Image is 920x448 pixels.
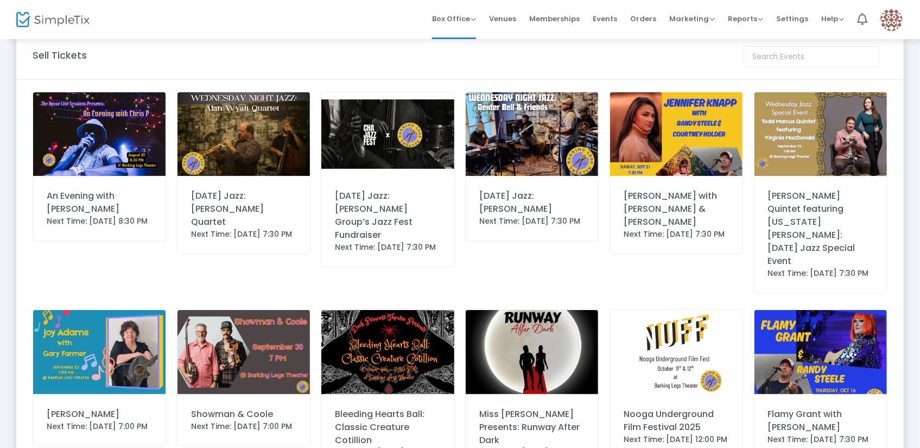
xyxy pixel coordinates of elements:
[768,268,873,279] div: Next Time: [DATE] 7:30 PM
[821,14,844,24] span: Help
[754,92,887,176] img: Title4.png
[768,408,873,434] div: Flamy Grant with [PERSON_NAME]
[479,216,585,227] div: Next Time: [DATE] 7:30 PM
[466,92,598,176] img: 638900086708223615638876851008768015DexterBellWedJazz.png
[754,310,887,394] img: Jenniferknapp1.png
[177,310,310,394] img: Title2.png
[47,408,152,421] div: [PERSON_NAME]
[335,190,440,242] div: [DATE] Jazz: [PERSON_NAME] Group’s Jazz Fest Fundraiser
[630,5,656,33] span: Orders
[33,310,166,394] img: 638900109172433761Title.png
[191,421,296,432] div: Next Time: [DATE] 7:00 PM
[432,14,476,24] span: Box Office
[335,242,440,253] div: Next Time: [DATE] 7:30 PM
[321,92,454,176] img: jazzfestfundraiser.webp
[177,92,310,176] img: alanwyattquartet.png
[489,5,516,33] span: Venues
[624,434,729,445] div: Next Time: [DATE] 12:00 PM
[768,190,873,268] div: [PERSON_NAME] Quintet featuring [US_STATE][PERSON_NAME]: [DATE] Jazz Special Event
[593,5,617,33] span: Events
[669,14,715,24] span: Marketing
[321,310,454,394] img: DPTCCC.jpg
[191,408,296,421] div: Showman & Coole
[529,5,580,33] span: Memberships
[776,5,808,33] span: Settings
[728,14,763,24] span: Reports
[479,408,585,447] div: Miss [PERSON_NAME] Presents: Runway After Dark
[33,48,87,62] m-panel-title: Sell Tickets
[47,421,152,432] div: Next Time: [DATE] 7:00 PM
[33,92,166,176] img: AnEveningwithChrisP2.png
[768,434,873,445] div: Next Time: [DATE] 7:30 PM
[624,190,729,229] div: [PERSON_NAME] with [PERSON_NAME] & [PERSON_NAME]
[47,216,152,227] div: Next Time: [DATE] 8:30 PM
[610,310,743,394] img: October750x472px.png
[191,190,296,229] div: [DATE] Jazz: [PERSON_NAME] Quartet
[466,310,598,394] img: 1000008646.jpg
[47,190,152,216] div: An Evening with [PERSON_NAME]
[744,46,879,67] input: Search Events
[191,229,296,240] div: Next Time: [DATE] 7:30 PM
[335,408,440,447] div: Bleeding Hearts Ball: Classic Creature Cotillion
[624,408,729,434] div: Nooga Underground Film Festival 2025
[624,229,729,240] div: Next Time: [DATE] 7:30 PM
[610,92,743,176] img: 638899129394863119Jenniferknapp.png
[479,190,585,216] div: [DATE] Jazz: [PERSON_NAME]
